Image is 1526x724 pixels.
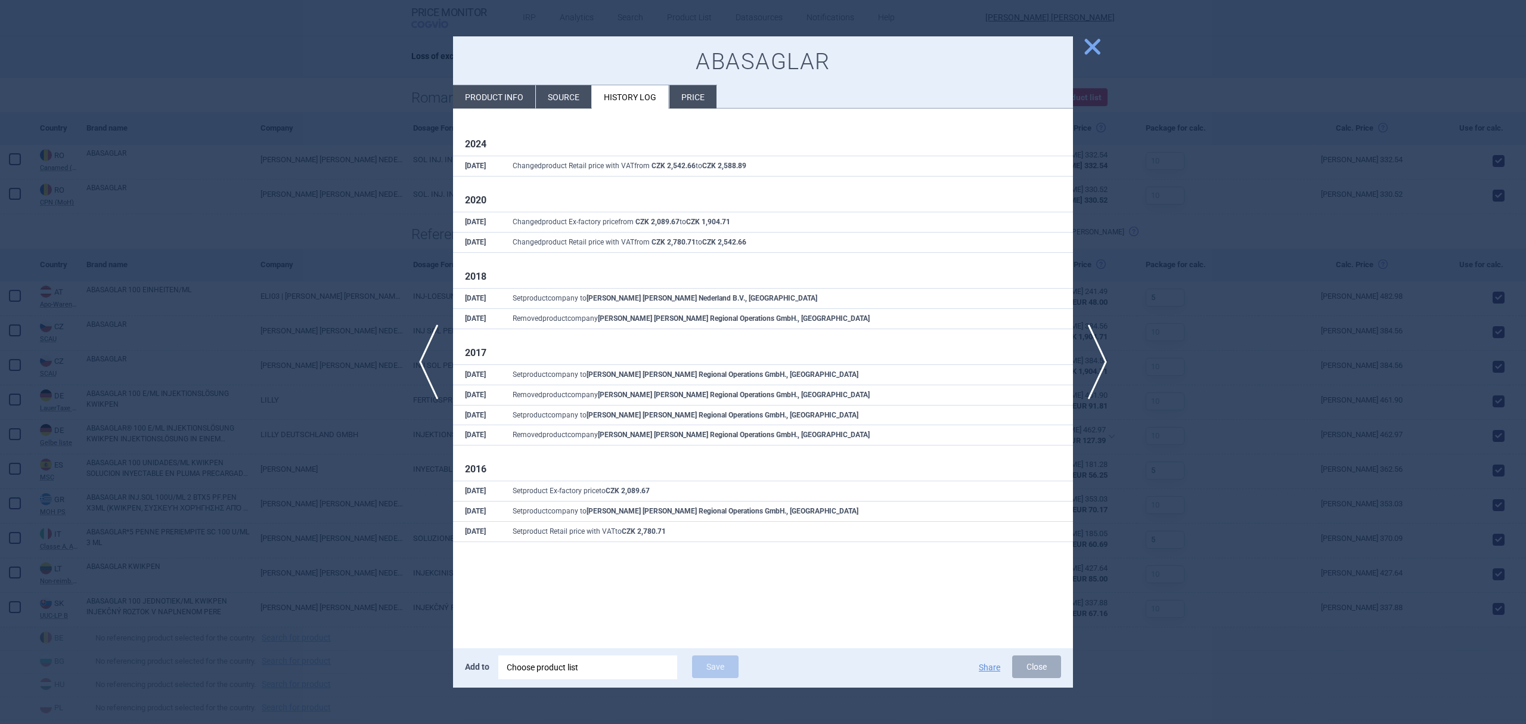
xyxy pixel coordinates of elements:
[453,85,535,109] li: Product info
[453,502,501,522] th: [DATE]
[635,218,680,226] strong: CZK 2,089.67
[453,425,501,445] th: [DATE]
[513,431,870,439] span: Removed product company
[453,405,501,425] th: [DATE]
[513,162,746,170] span: Changed product Retail price with VAT from to
[453,365,501,385] th: [DATE]
[465,194,1061,206] h1: 2020
[513,527,666,536] span: Set product Retail price with VAT to
[536,85,591,109] li: Source
[453,481,501,502] th: [DATE]
[453,385,501,405] th: [DATE]
[669,85,717,109] li: Price
[702,162,746,170] strong: CZK 2,588.89
[598,391,870,399] strong: [PERSON_NAME] [PERSON_NAME] Regional Operations GmbH., [GEOGRAPHIC_DATA]
[652,238,696,246] strong: CZK 2,780.71
[587,294,817,302] strong: [PERSON_NAME] [PERSON_NAME] Nederland B.V., [GEOGRAPHIC_DATA]
[465,347,1061,358] h1: 2017
[513,238,746,246] span: Changed product Retail price with VAT from to
[587,370,858,379] strong: [PERSON_NAME] [PERSON_NAME] Regional Operations GmbH., [GEOGRAPHIC_DATA]
[465,463,1061,475] h1: 2016
[513,370,858,379] span: Set product company to
[979,663,1000,672] button: Share
[453,156,501,177] th: [DATE]
[592,85,669,109] li: History log
[453,212,501,233] th: [DATE]
[598,314,870,323] strong: [PERSON_NAME] [PERSON_NAME] Regional Operations GmbH., [GEOGRAPHIC_DATA]
[587,411,858,419] strong: [PERSON_NAME] [PERSON_NAME] Regional Operations GmbH., [GEOGRAPHIC_DATA]
[453,309,501,329] th: [DATE]
[513,218,730,226] span: Changed product Ex-factory price from to
[465,48,1061,76] h1: ABASAGLAR
[652,162,696,170] strong: CZK 2,542.66
[692,655,739,678] button: Save
[702,238,746,246] strong: CZK 2,542.66
[686,218,730,226] strong: CZK 1,904.71
[465,138,1061,150] h1: 2024
[513,411,858,419] span: Set product company to
[498,655,677,679] div: Choose product list
[453,233,501,253] th: [DATE]
[453,522,501,542] th: [DATE]
[465,271,1061,282] h1: 2018
[513,487,650,495] span: Set product Ex-factory price to
[606,487,650,495] strong: CZK 2,089.67
[453,289,501,309] th: [DATE]
[513,507,858,515] span: Set product company to
[513,294,817,302] span: Set product company to
[622,527,666,536] strong: CZK 2,780.71
[587,507,858,515] strong: [PERSON_NAME] [PERSON_NAME] Regional Operations GmbH., [GEOGRAPHIC_DATA]
[598,431,870,439] strong: [PERSON_NAME] [PERSON_NAME] Regional Operations GmbH., [GEOGRAPHIC_DATA]
[513,314,870,323] span: Removed product company
[465,655,489,678] p: Add to
[513,391,870,399] span: Removed product company
[507,655,669,679] div: Choose product list
[1012,655,1061,678] button: Close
